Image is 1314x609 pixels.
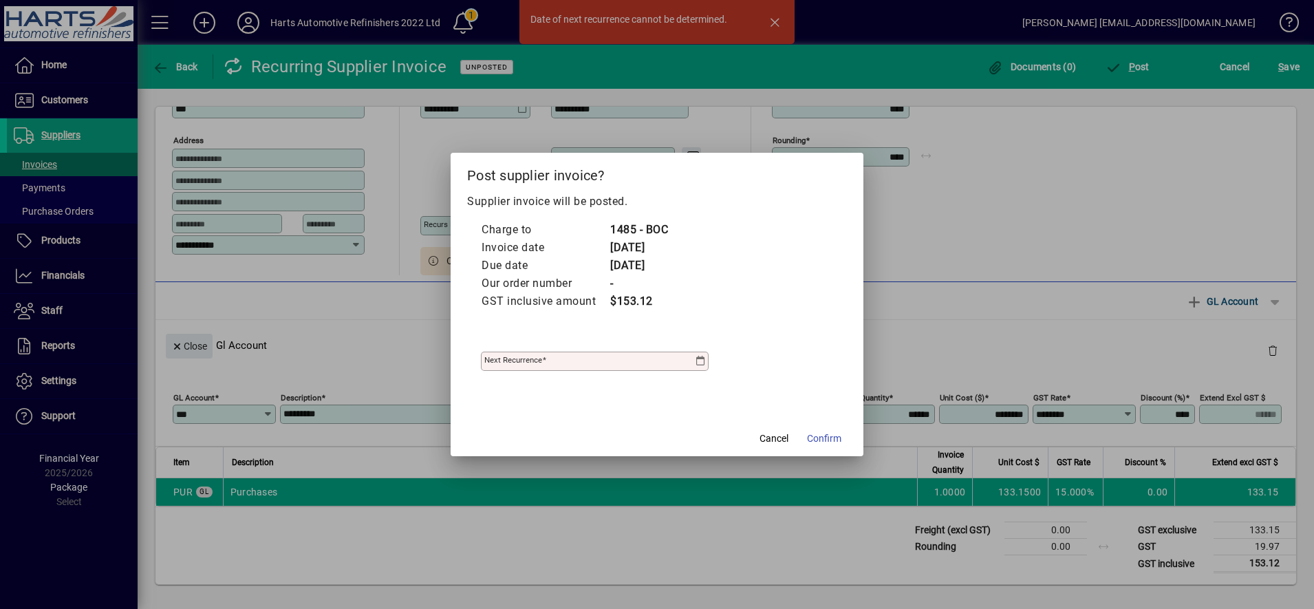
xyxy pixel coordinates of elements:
[801,426,847,451] button: Confirm
[481,221,610,239] td: Charge to
[807,431,841,446] span: Confirm
[610,257,668,275] td: [DATE]
[481,292,610,310] td: GST inclusive amount
[481,239,610,257] td: Invoice date
[484,355,542,365] mat-label: Next recurrence
[481,257,610,275] td: Due date
[467,193,847,210] p: Supplier invoice will be posted.
[760,431,788,446] span: Cancel
[610,275,668,292] td: -
[752,426,796,451] button: Cancel
[610,221,668,239] td: 1485 - BOC
[610,292,668,310] td: $153.12
[451,153,863,193] h2: Post supplier invoice?
[610,239,668,257] td: [DATE]
[481,275,610,292] td: Our order number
